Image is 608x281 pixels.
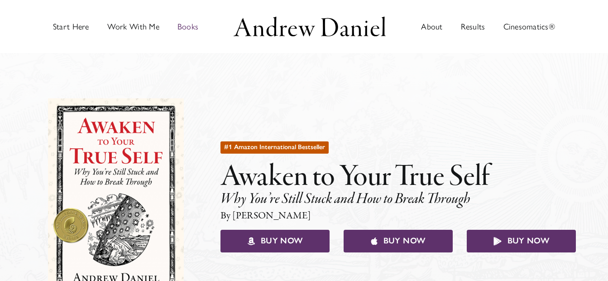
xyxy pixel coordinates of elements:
a: Results [461,2,485,52]
a: About [421,2,442,52]
span: Buy Now [383,236,426,246]
span: Work With Me [107,23,159,31]
a: Work with Andrew in groups or private sessions [107,2,159,52]
a: Buy Now [344,230,453,252]
em: Why You’re Still Stuck and How to Break Through [220,189,470,209]
span: About [421,23,442,31]
span: Buy Now [507,236,550,246]
span: Cinesomatics® [503,23,555,31]
span: Books [177,23,198,31]
span: Start Here [53,23,89,31]
h1: Awaken to Your True Self [220,158,575,196]
span: Results [461,23,485,31]
img: Andrew Daniel Logo [230,14,389,39]
i: #1 Amazon International Bestseller [220,141,329,154]
a: Discover books written by Andrew Daniel [177,2,198,52]
span: Buy Now [261,236,303,246]
a: Buy Now [467,230,576,252]
a: Buy Now [220,230,330,252]
a: Start Here [53,2,89,52]
p: By [PERSON_NAME] [220,209,575,223]
a: Cinesomatics® [503,2,555,52]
